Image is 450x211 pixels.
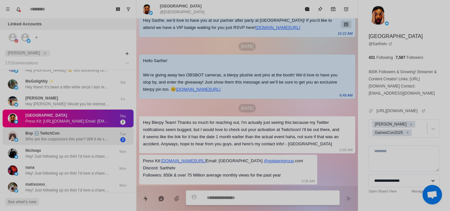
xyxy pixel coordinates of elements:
p: Followers [407,55,423,60]
img: picture [14,69,18,73]
span: [PERSON_NAME] [8,51,40,55]
button: Add account [33,33,40,41]
p: 5:05 AM [302,178,315,185]
p: Mon [115,149,131,154]
p: Hey! Just following up on this! I’d love a chance to learn more about your stream and see if Bler... [25,153,110,159]
p: Press Kit: [URL][DOMAIN_NAME] Email: [EMAIL_ADDRESS][DOMAIN_NAME] Discord: Sarthetv Followers: 85... [25,118,110,124]
p: Bop 🔜 TwitchCon [25,130,60,136]
img: picture [369,5,388,25]
img: picture [8,182,18,192]
p: Hey there! It’s been a little while since I last reached out — just wanted to check in and see if... [25,84,110,90]
p: Nichoqu [25,148,41,153]
img: picture [385,21,389,25]
img: picture [8,149,18,158]
a: Open Board View [369,189,397,194]
p: Linked Accounts [8,21,42,27]
img: picture [14,172,18,176]
p: Sat [115,80,131,85]
p: [PERSON_NAME] [25,95,58,101]
button: Show unread conversations [123,4,134,14]
div: Remove Jayson [408,121,415,128]
p: [DATE] [239,104,256,112]
span: 2 [120,120,126,125]
button: Archive [327,3,340,16]
a: Manage Statuses [412,189,440,194]
p: nana [25,165,34,170]
p: Hey [PERSON_NAME]! Would you be interested in adding sound alerts, free TTS or Media Sharing to y... [25,101,110,107]
img: picture [8,79,18,89]
img: picture [14,103,18,107]
p: Tue [115,131,131,137]
div: [PERSON_NAME] [373,121,408,128]
img: picture [27,39,31,43]
button: close [42,50,48,57]
button: Add media [170,192,183,205]
button: Add filters [123,50,131,58]
p: matixoxoo_ [25,181,47,187]
p: 6:48 AM [340,92,353,99]
p: Fri [115,97,131,102]
p: Mon [115,166,131,171]
button: Menu [3,4,13,14]
img: picture [14,155,18,159]
button: See what's new [5,198,39,206]
img: picture [142,4,152,14]
p: 1723 conversation s [5,60,38,66]
button: Add reminder [340,3,353,16]
img: picture [14,120,18,124]
button: Options [123,59,131,67]
div: Hey Blerpy Team! Thanks so much for reaching out, I'm actually just seeing this because my Twitte... [143,119,341,148]
p: Who are the cosponsors this year? Will it be xsolla again? [25,136,110,142]
a: [DOMAIN_NAME][URL] [176,87,220,92]
div: Press Kit: Email: [GEOGRAPHIC_DATA] .com Discord: Sarthetv Followers: 850k & over 75 Million aver... [143,157,303,179]
div: Remove GamesCon2025 [404,129,411,136]
a: [URL][DOMAIN_NAME] [377,108,426,114]
button: Board View [113,4,123,14]
div: GamesCon2025 [373,129,404,136]
p: 5:05 AM [340,146,353,153]
div: Hello Sarthe! We’re giving away two OBSBOT cameras, a blerpy plushie and pins at the booth! We’d ... [143,57,341,93]
button: Pin [314,3,327,16]
div: Open chat [423,185,442,204]
p: 7,587 [396,55,405,60]
p: Thu [115,113,131,119]
a: [DOMAIN_NAME][URL] [161,158,206,163]
img: picture [8,96,18,106]
a: [DOMAIN_NAME][URL] [256,25,300,30]
p: [GEOGRAPHIC_DATA] [160,3,202,9]
button: Reply with AI [155,192,168,205]
a: @Sarthetv [369,41,392,47]
img: picture [14,138,18,142]
p: Following [377,55,393,60]
button: Notifications [13,4,23,14]
p: Hey! Just following up on this! I’d love a chance to learn more about your stream and see if Bler... [25,187,110,193]
p: 800K Followers & Growing! Streamer & Content Creator! Links: [URL][DOMAIN_NAME] Contact: [EMAIL_A... [369,68,440,97]
p: 10:22 AM [338,30,353,37]
p: MsGolightly ✨️ [25,78,54,84]
p: @[GEOGRAPHIC_DATA] [160,9,205,15]
span: 3 [120,137,126,142]
img: picture [14,189,18,193]
button: Quick replies [139,192,152,205]
p: [GEOGRAPHIC_DATA] [369,33,423,40]
button: Mark as read [301,3,314,16]
p: Hey! Just following up on this! I’d love a chance to learn more about your stream and see if Bler... [25,170,110,176]
p: [GEOGRAPHIC_DATA] [25,112,67,118]
a: @ggtalentgroup [264,158,294,163]
img: picture [149,11,153,15]
div: Hey Sarthe, we’d love to have you at our partner after party at [GEOGRAPHIC_DATA]! If you’d like ... [143,17,341,31]
p: [DATE] [239,42,256,51]
img: picture [8,165,18,175]
button: Send message [342,192,355,205]
p: Mon [115,183,131,188]
img: picture [8,131,18,141]
img: picture [14,39,18,43]
img: picture [14,86,18,90]
p: Hey [PERSON_NAME]! 😊 Got something cool for your stream that could seriously level up audience in... [25,67,110,73]
img: picture [8,113,18,123]
p: 431 [369,55,375,60]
